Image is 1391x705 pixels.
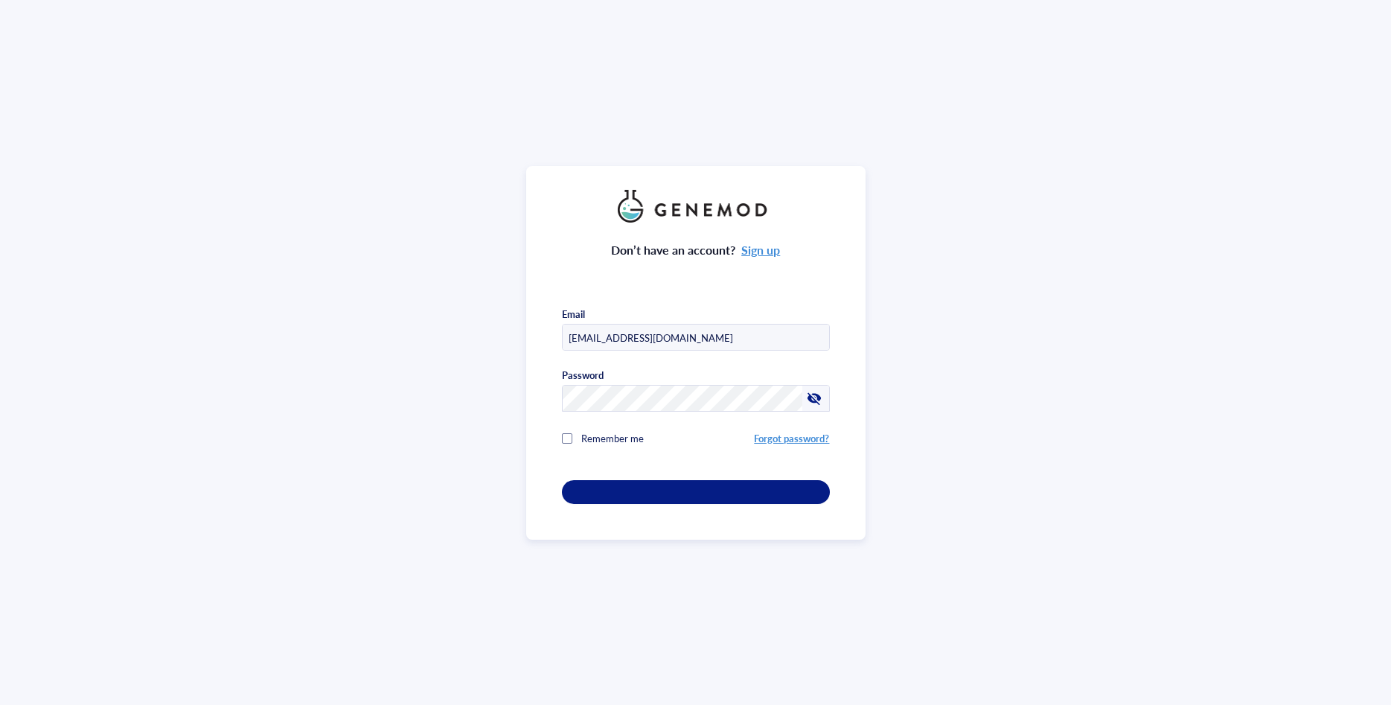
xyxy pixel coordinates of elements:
a: Forgot password? [754,431,829,445]
a: Sign up [741,241,780,258]
div: Password [562,369,604,382]
div: Email [562,307,585,321]
span: Remember me [581,431,644,445]
img: genemod_logo_light-BcqUzbGq.png [618,190,774,223]
div: Don’t have an account? [611,240,781,260]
